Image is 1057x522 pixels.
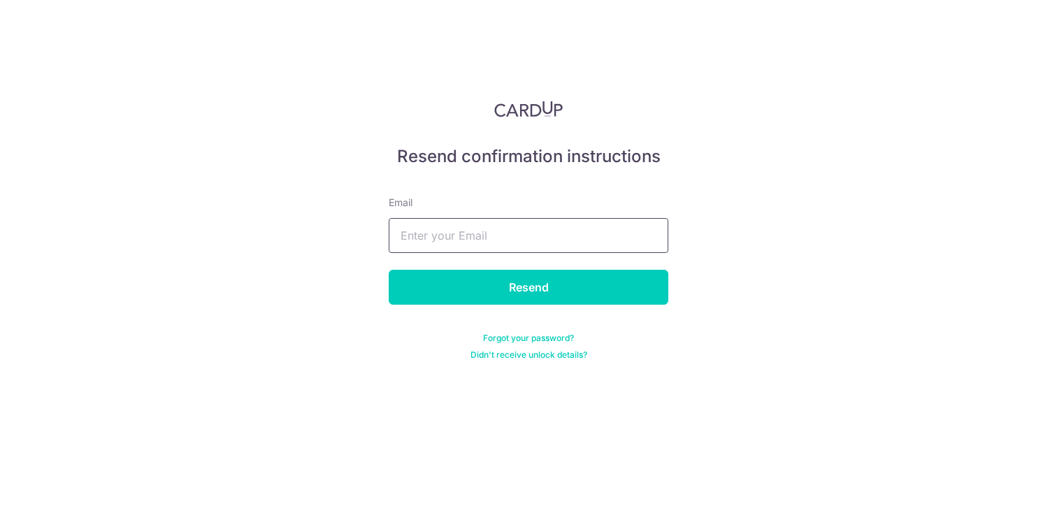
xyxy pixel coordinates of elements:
[389,218,668,253] input: Enter your Email
[470,349,587,361] a: Didn't receive unlock details?
[494,101,563,117] img: CardUp Logo
[483,333,574,344] a: Forgot your password?
[389,270,668,305] input: Resend
[389,145,668,168] h5: Resend confirmation instructions
[389,196,412,210] label: Email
